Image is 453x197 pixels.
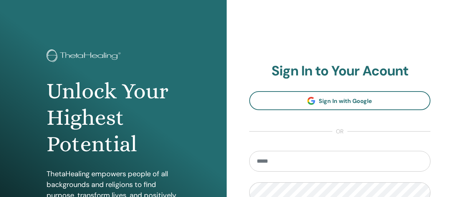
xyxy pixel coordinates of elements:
span: or [332,127,347,136]
h1: Unlock Your Highest Potential [47,78,180,158]
span: Sign In with Google [319,97,372,105]
a: Sign In with Google [249,91,431,110]
h2: Sign In to Your Acount [249,63,431,79]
